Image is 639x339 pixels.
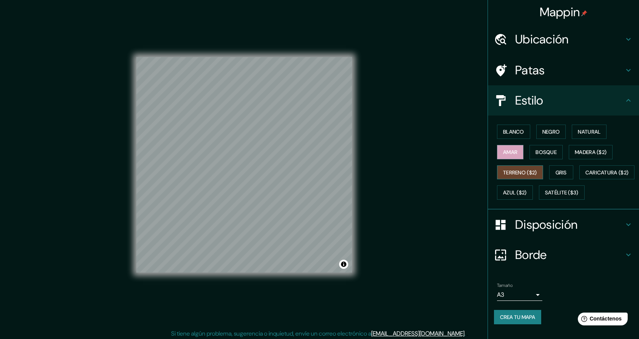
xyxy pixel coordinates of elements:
font: Disposición [515,217,577,233]
font: Negro [542,128,560,135]
font: . [465,330,466,337]
font: Tamaño [497,282,512,288]
div: Borde [488,240,639,270]
div: Disposición [488,210,639,240]
button: Caricatura ($2) [579,165,635,180]
button: Satélite ($3) [539,185,585,200]
font: Bosque [536,149,557,156]
font: Blanco [503,128,524,135]
button: Natural [572,125,607,139]
button: Amar [497,145,523,159]
font: . [467,329,468,337]
iframe: Lanzador de widgets de ayuda [572,310,631,331]
font: Terreno ($2) [503,169,537,176]
font: Gris [556,169,567,176]
div: Estilo [488,85,639,116]
font: Crea tu mapa [500,314,535,321]
button: Crea tu mapa [494,310,541,324]
button: Terreno ($2) [497,165,543,180]
div: Patas [488,55,639,85]
a: [EMAIL_ADDRESS][DOMAIN_NAME] [371,330,465,337]
div: A3 [497,289,542,301]
font: Satélite ($3) [545,190,579,196]
font: Si tiene algún problema, sugerencia o inquietud, envíe un correo electrónico a [171,330,371,337]
button: Azul ($2) [497,185,533,200]
div: Ubicación [488,24,639,54]
font: Amar [503,149,517,156]
font: Mappin [540,4,580,20]
font: Patas [515,62,545,78]
canvas: Mapa [136,57,352,273]
button: Activar o desactivar atribución [339,260,348,269]
font: Caricatura ($2) [585,169,629,176]
button: Blanco [497,125,530,139]
img: pin-icon.png [581,10,587,16]
font: Estilo [515,92,543,108]
button: Negro [536,125,566,139]
font: Ubicación [515,31,569,47]
button: Bosque [529,145,563,159]
button: Madera ($2) [569,145,613,159]
font: Madera ($2) [575,149,607,156]
font: Natural [578,128,600,135]
font: Borde [515,247,547,263]
font: A3 [497,291,504,299]
button: Gris [549,165,573,180]
font: . [466,329,467,337]
font: Azul ($2) [503,190,527,196]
